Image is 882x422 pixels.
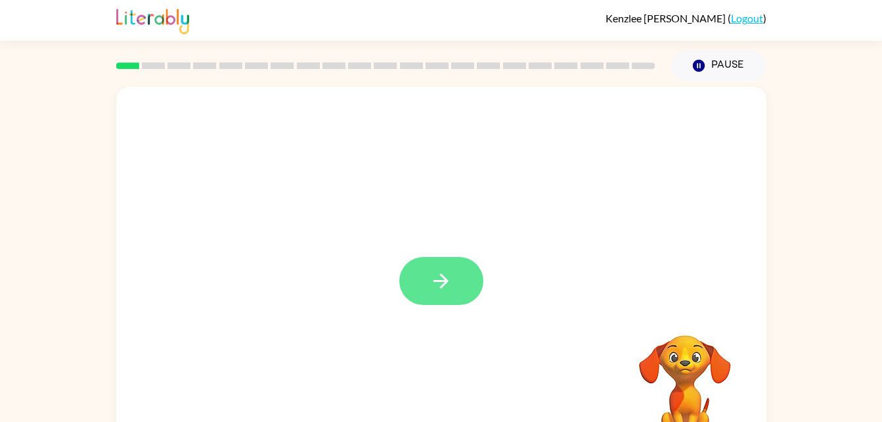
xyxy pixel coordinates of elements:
[671,51,766,81] button: Pause
[116,5,189,34] img: Literably
[606,12,766,24] div: ( )
[731,12,763,24] a: Logout
[606,12,728,24] span: Kenzlee [PERSON_NAME]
